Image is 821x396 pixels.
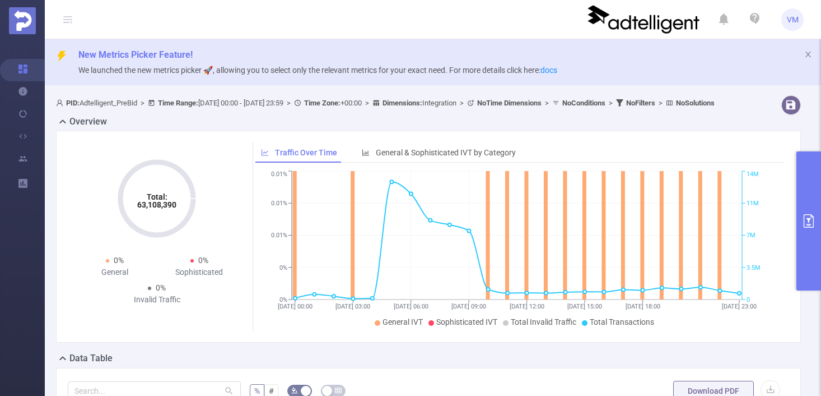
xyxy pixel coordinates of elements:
span: > [655,99,666,107]
i: icon: close [804,50,812,58]
tspan: 11M [747,200,759,207]
tspan: 0.01% [271,171,287,178]
div: General [72,266,157,278]
i: icon: thunderbolt [56,50,67,62]
i: icon: bg-colors [291,387,298,394]
tspan: 0.01% [271,232,287,240]
i: icon: bar-chart [362,149,370,156]
tspan: [DATE] 06:00 [394,303,428,310]
span: We launched the new metrics picker 🚀, allowing you to select only the relevant metrics for your e... [78,66,557,75]
span: 0% [114,256,124,265]
span: New Metrics Picker Feature! [78,49,193,60]
b: No Time Dimensions [477,99,542,107]
span: % [254,386,260,395]
b: Dimensions : [382,99,422,107]
button: icon: close [804,48,812,61]
b: No Solutions [676,99,715,107]
span: Sophisticated IVT [436,317,497,326]
tspan: 7M [747,232,755,240]
span: 0% [198,256,208,265]
tspan: [DATE] 18:00 [626,303,660,310]
tspan: [DATE] 12:00 [510,303,544,310]
span: > [362,99,372,107]
tspan: 0 [747,296,750,303]
span: > [283,99,294,107]
span: 0% [156,283,166,292]
div: Invalid Traffic [115,294,199,306]
tspan: Total: [147,192,167,201]
span: Integration [382,99,456,107]
tspan: 0% [279,296,287,303]
tspan: [DATE] 23:00 [722,303,757,310]
span: # [269,386,274,395]
tspan: [DATE] 09:00 [451,303,486,310]
tspan: 0.01% [271,200,287,207]
span: > [605,99,616,107]
tspan: 63,108,390 [137,200,176,209]
span: Traffic Over Time [275,148,337,157]
tspan: 3.5M [747,264,761,271]
span: General & Sophisticated IVT by Category [376,148,516,157]
i: icon: line-chart [261,149,269,156]
b: Time Range: [158,99,198,107]
b: PID: [66,99,80,107]
span: Total Transactions [590,317,654,326]
h2: Overview [69,115,107,128]
a: docs [540,66,557,75]
tspan: [DATE] 15:00 [567,303,602,310]
h2: Data Table [69,352,113,365]
tspan: [DATE] 03:00 [335,303,370,310]
span: General IVT [382,317,423,326]
b: No Filters [626,99,655,107]
div: Sophisticated [157,266,241,278]
i: icon: table [335,387,342,394]
b: No Conditions [562,99,605,107]
span: VM [787,8,799,31]
span: > [137,99,148,107]
tspan: [DATE] 00:00 [278,303,312,310]
span: Adtelligent_PreBid [DATE] 00:00 - [DATE] 23:59 +00:00 [56,99,715,107]
b: Time Zone: [304,99,340,107]
i: icon: user [56,99,66,107]
tspan: 14M [747,171,759,178]
img: Protected Media [9,7,36,34]
span: Total Invalid Traffic [511,317,576,326]
span: > [542,99,552,107]
tspan: 0% [279,264,287,271]
span: > [456,99,467,107]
